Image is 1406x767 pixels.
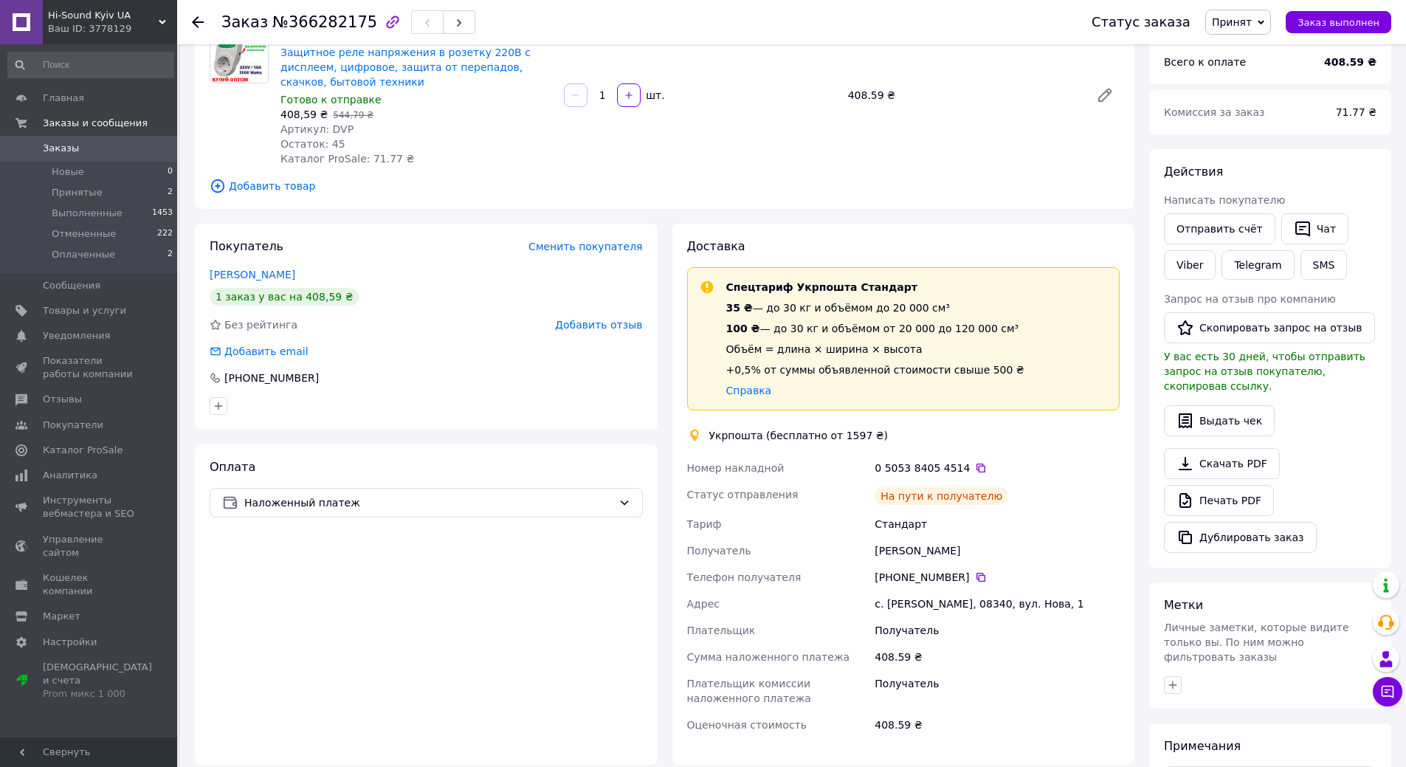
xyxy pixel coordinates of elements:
span: Оплаченные [52,248,115,261]
span: Артикул: DVP [280,123,354,135]
button: Выдать чек [1164,405,1275,436]
span: 544.79 ₴ [333,110,373,120]
button: SMS [1300,250,1348,280]
div: [PHONE_NUMBER] [875,570,1120,585]
span: Покупатели [43,419,103,432]
img: Защитное реле напряжения в розетку 220В с дисплеем, цифровое, защита от перепадов, скачков, бытов... [210,25,268,83]
span: Статус отправления [687,489,799,501]
span: Комиссия за заказ [1164,106,1265,118]
span: Наложенный платеж [244,495,613,511]
span: Настройки [43,636,97,649]
a: [PERSON_NAME] [210,269,295,281]
div: +0,5% от суммы объявленной стоимости свыше 500 ₴ [726,362,1024,377]
span: Сообщения [43,279,100,292]
span: Маркет [43,610,80,623]
span: 408,59 ₴ [280,109,328,120]
button: Чат [1281,213,1348,244]
div: 0 5053 8405 4514 [875,461,1120,475]
span: 2 [168,248,173,261]
input: Поиск [7,52,174,78]
span: Управление сайтом [43,533,137,560]
div: 1 заказ у вас на 408,59 ₴ [210,288,359,306]
span: Без рейтинга [224,319,297,331]
span: Примечания [1164,739,1241,753]
span: Остаток: 45 [280,138,345,150]
span: Аналитика [43,469,97,482]
span: Всего к оплате [1164,56,1246,68]
div: 408.59 ₴ [842,85,1084,106]
span: 1453 [152,207,173,220]
span: Получатель [687,545,751,557]
span: Заказ [221,13,268,31]
button: Дублировать заказ [1164,522,1317,553]
span: Действия [1164,165,1223,179]
span: Принятые [52,186,103,199]
button: Скопировать запрос на отзыв [1164,312,1375,343]
span: Готово к отправке [280,94,382,106]
span: Заказы [43,142,79,155]
div: Добавить email [208,344,310,359]
div: Статус заказа [1092,15,1190,30]
div: На пути к получателю [875,487,1008,505]
div: Добавить email [223,344,310,359]
span: Метки [1164,598,1203,612]
span: Главная [43,92,84,105]
span: Товары и услуги [43,304,126,317]
button: Чат с покупателем [1373,677,1402,706]
span: Отзывы [43,393,82,406]
span: Номер накладной [687,462,785,474]
div: 408.59 ₴ [872,712,1123,738]
div: Prom микс 1 000 [43,687,152,701]
a: Редактировать [1090,80,1120,110]
div: 408.59 ₴ [872,644,1123,670]
b: 408.59 ₴ [1324,56,1376,68]
span: 71.77 ₴ [1336,106,1376,118]
span: 2 [168,186,173,199]
div: шт. [642,88,666,103]
span: Каталог ProSale: 71.77 ₴ [280,153,414,165]
div: Ваш ID: 3778129 [48,22,177,35]
span: Доставка [687,239,745,253]
span: Личные заметки, которые видите только вы. По ним можно фильтровать заказы [1164,622,1349,663]
div: — до 30 кг и объёмом до 20 000 см³ [726,300,1024,315]
span: Оценочная стоимость [687,719,807,731]
a: Защитное реле напряжения в розетку 220В с дисплеем, цифровое, защита от перепадов, скачков, бытов... [280,47,531,88]
a: Viber [1164,250,1216,280]
span: Сумма наложенного платежа [687,651,850,663]
div: Вернуться назад [192,15,204,30]
div: Объём = длина × ширина × высота [726,342,1024,357]
span: Инструменты вебмастера и SEO [43,494,137,520]
span: Оплата [210,460,255,474]
span: Новые [52,165,84,179]
span: Заказ выполнен [1298,17,1379,28]
span: Покупатель [210,239,283,253]
span: №366282175 [272,13,377,31]
div: [PHONE_NUMBER] [223,371,320,385]
span: Запрос на отзыв про компанию [1164,293,1336,305]
span: 222 [157,227,173,241]
a: Справка [726,385,772,396]
span: Уведомления [43,329,110,343]
div: Получатель [872,670,1123,712]
span: Принят [1212,16,1252,28]
span: Адрес [687,598,720,610]
span: Добавить товар [210,178,1120,194]
a: Telegram [1221,250,1294,280]
span: Тариф [687,518,722,530]
span: Каталог ProSale [43,444,123,457]
span: 35 ₴ [726,302,753,314]
div: с. [PERSON_NAME], 08340, вул. Нова, 1 [872,591,1123,617]
span: 0 [168,165,173,179]
span: [DEMOGRAPHIC_DATA] и счета [43,661,152,701]
span: Плательщик комиссии наложенного платежа [687,678,811,704]
span: Сменить покупателя [528,241,642,252]
span: Плательщик [687,625,756,636]
span: Телефон получателя [687,571,802,583]
div: Стандарт [872,511,1123,537]
span: Заказы и сообщения [43,117,148,130]
button: Отправить счёт [1164,213,1275,244]
span: Выполненные [52,207,123,220]
div: Укрпошта (бесплатно от 1597 ₴) [706,428,892,443]
div: [PERSON_NAME] [872,537,1123,564]
span: Добавить отзыв [555,319,642,331]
